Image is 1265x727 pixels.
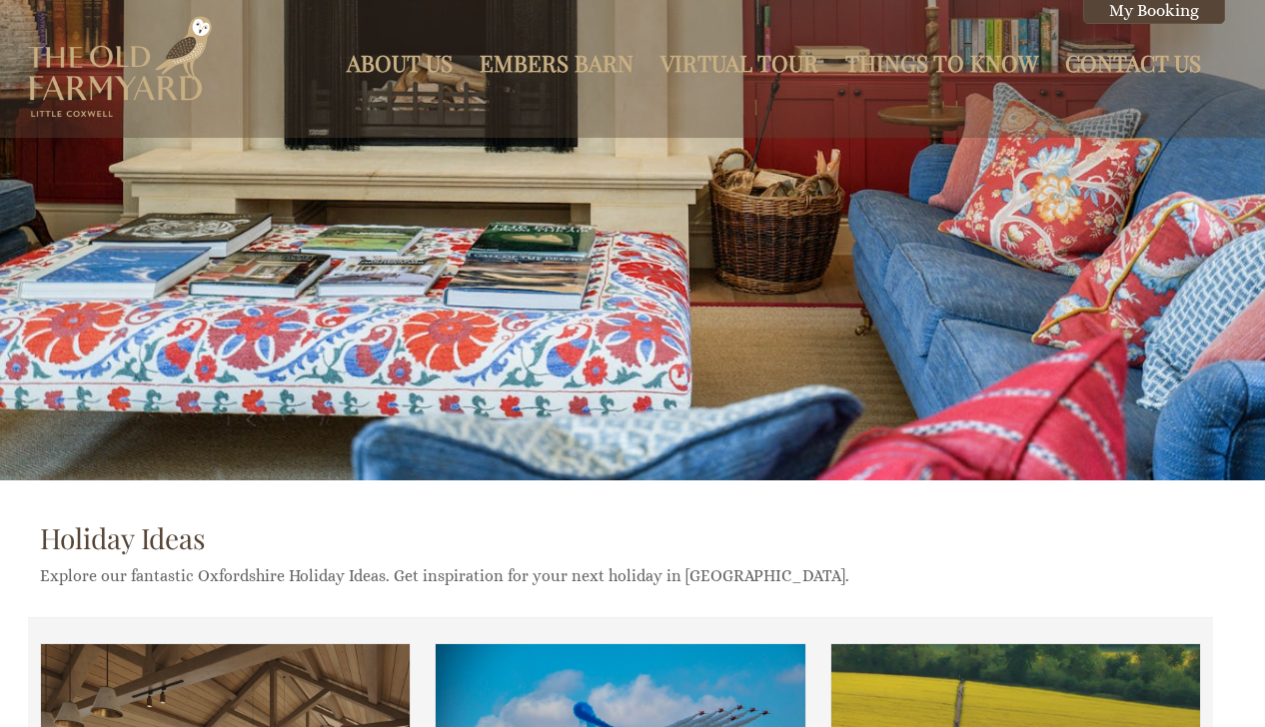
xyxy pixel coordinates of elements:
[1065,48,1201,78] a: Contact Us
[40,519,1201,556] h1: Holiday Ideas
[480,48,633,78] a: Embers Barn
[40,566,1201,585] p: Explore our fantastic Oxfordshire Holiday Ideas. Get inspiration for your next holiday in [GEOGRA...
[28,16,213,117] img: The Old Farmyard
[347,48,453,78] a: About Us
[845,48,1038,78] a: Things to Know
[660,48,818,78] a: Virtual Tour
